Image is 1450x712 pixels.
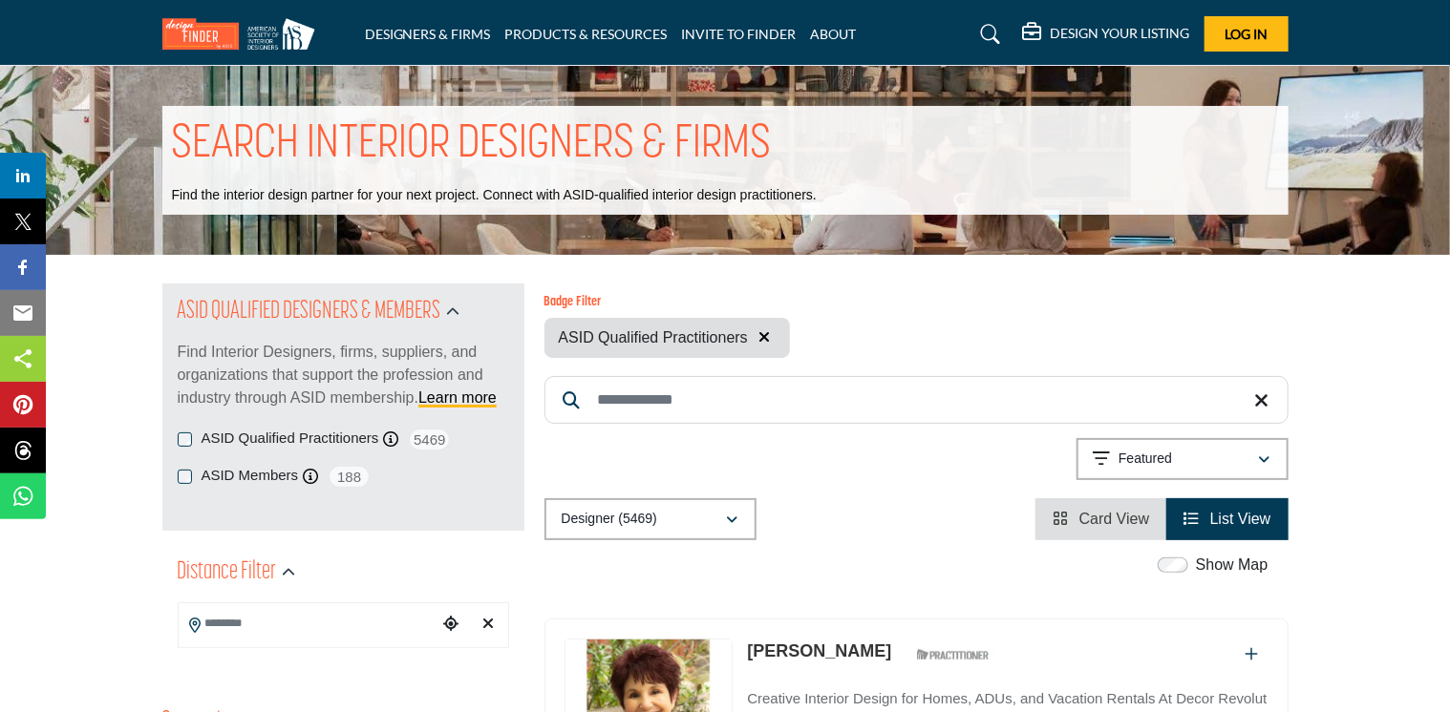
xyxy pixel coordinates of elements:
img: Site Logo [162,18,325,50]
span: List View [1210,511,1271,527]
a: [PERSON_NAME] [747,641,891,660]
input: Search Location [179,605,437,642]
h1: SEARCH INTERIOR DESIGNERS & FIRMS [172,115,772,175]
label: ASID Members [202,465,299,487]
span: Card View [1079,511,1150,527]
li: Card View [1035,498,1166,540]
a: Search [962,19,1013,50]
img: ASID Qualified Practitioners Badge Icon [909,643,995,667]
label: ASID Qualified Practitioners [202,428,379,450]
button: Designer (5469) [544,498,757,540]
div: Clear search location [475,604,503,645]
h2: Distance Filter [178,555,277,590]
p: Find the interior design partner for your next project. Connect with ASID-qualified interior desi... [172,186,817,205]
h6: Badge Filter [544,295,790,311]
label: Show Map [1196,554,1269,576]
a: Learn more [418,389,497,406]
input: ASID Qualified Practitioners checkbox [178,432,192,447]
a: View List [1183,511,1270,527]
div: DESIGN YOUR LISTING [1023,23,1190,46]
a: PRODUCTS & RESOURCES [505,26,668,42]
span: ASID Qualified Practitioners [559,326,748,349]
input: Search Keyword [544,376,1289,424]
li: List View [1166,498,1288,540]
span: 5469 [408,428,451,451]
h2: ASID QUALIFIED DESIGNERS & MEMBERS [178,295,441,329]
a: INVITE TO FINDER [682,26,797,42]
button: Log In [1205,16,1289,52]
input: ASID Members checkbox [178,470,192,484]
button: Featured [1077,438,1289,480]
p: Karen Steinberg [747,639,891,664]
div: Choose your current location [437,604,465,645]
a: DESIGNERS & FIRMS [365,26,491,42]
span: Log In [1225,26,1268,42]
span: 188 [328,465,371,489]
h5: DESIGN YOUR LISTING [1051,25,1190,42]
a: View Card [1053,511,1149,527]
a: Add To List [1246,646,1259,662]
p: Find Interior Designers, firms, suppliers, and organizations that support the profession and indu... [178,341,509,409]
a: ABOUT [811,26,857,42]
p: Designer (5469) [562,510,657,529]
p: Featured [1119,450,1172,469]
